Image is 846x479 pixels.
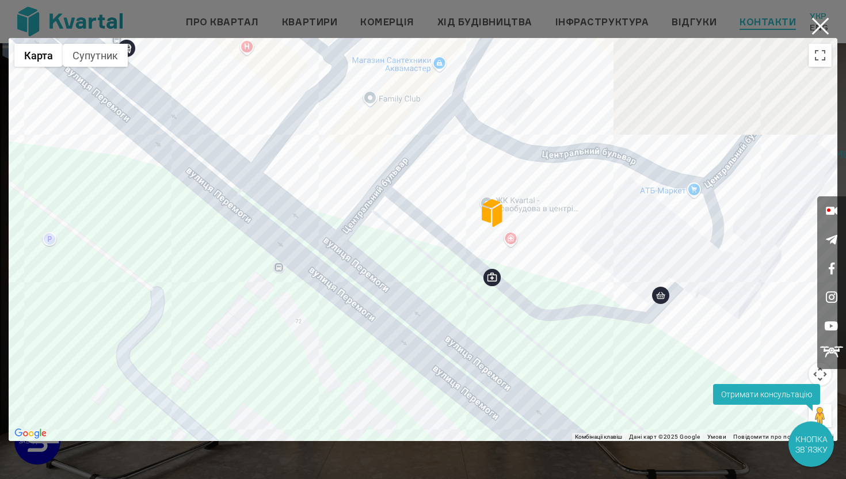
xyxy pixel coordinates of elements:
[707,434,727,440] a: Умови (відкривається в новій вкладці)
[790,423,833,466] div: КНОПКА ЗВ`ЯЗКУ
[809,363,832,386] button: Налаштування камери на Картах
[629,434,700,440] span: Дані карт ©2025 Google
[713,384,820,405] div: Отримати консультацію
[12,426,49,441] a: Відкрити цю область на Картах Google (відкриється нове вікно)
[809,404,832,427] button: Перетягніть чоловічка на карту, щоб відкрити Перегляд вулиць
[575,433,622,441] button: Комбінації клавіш
[12,426,49,441] img: Google
[733,434,834,440] a: Повідомити про помилку на карті
[14,44,63,67] button: Показати карту вулиць
[809,44,832,67] button: Перемкнути повноекранний режим
[63,44,128,67] button: Показати зображення із супутника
